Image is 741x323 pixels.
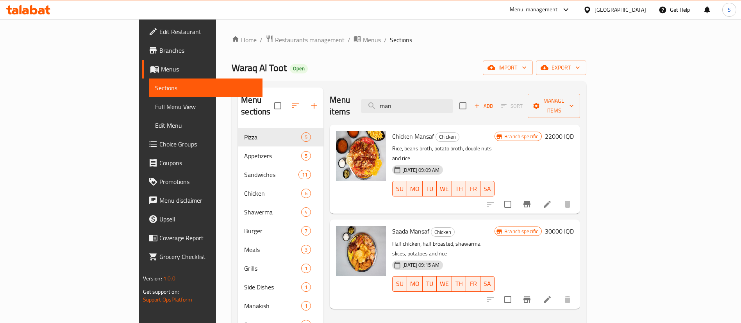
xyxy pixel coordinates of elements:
button: import [483,61,533,75]
li: / [348,35,350,45]
span: Meals [244,245,301,254]
span: TH [455,183,463,195]
div: Sandwiches11 [238,165,323,184]
span: Grills [244,264,301,273]
h6: 22000 IQD [545,131,574,142]
span: Full Menu View [155,102,257,111]
span: Chicken [244,189,301,198]
a: Edit Menu [149,116,263,135]
a: Promotions [142,172,263,191]
span: 5 [302,152,311,160]
span: 1.0.0 [163,273,175,284]
span: Select to update [500,291,516,308]
span: SU [396,183,404,195]
a: Edit menu item [543,200,552,209]
div: Shawerma4 [238,203,323,221]
button: export [536,61,586,75]
div: Side Dishes1 [238,278,323,296]
span: FR [469,183,477,195]
div: Open [290,64,308,73]
span: 1 [302,284,311,291]
div: items [298,170,311,179]
span: Promotions [159,177,257,186]
span: TH [455,278,463,289]
button: WE [437,276,452,292]
p: Half chicken, half broasted, shawarma slices, potatoes and rice [392,239,495,259]
button: Add [471,100,496,112]
span: Chicken Mansaf [392,130,434,142]
input: search [361,99,453,113]
span: Branches [159,46,257,55]
span: SU [396,278,404,289]
span: 5 [302,134,311,141]
span: import [489,63,527,73]
a: Menus [142,60,263,79]
div: items [301,301,311,311]
button: Add section [305,96,323,115]
img: Chicken Mansaf [336,131,386,181]
span: Coupons [159,158,257,168]
div: items [301,264,311,273]
button: SU [392,181,407,196]
a: Choice Groups [142,135,263,153]
a: Menus [354,35,381,45]
div: Chicken6 [238,184,323,203]
span: Edit Menu [155,121,257,130]
span: 7 [302,227,311,235]
div: items [301,151,311,161]
span: Grocery Checklist [159,252,257,261]
span: Open [290,65,308,72]
span: Get support on: [143,287,179,297]
span: Burger [244,226,301,236]
button: delete [558,195,577,214]
a: Restaurants management [266,35,345,45]
div: Chicken [436,132,459,142]
div: items [301,282,311,292]
span: MO [410,183,420,195]
div: Manakish1 [238,296,323,315]
span: 4 [302,209,311,216]
button: SU [392,276,407,292]
a: Grocery Checklist [142,247,263,266]
span: Sections [390,35,412,45]
span: Pizza [244,132,301,142]
li: / [384,35,387,45]
a: Coverage Report [142,228,263,247]
button: Branch-specific-item [518,195,536,214]
span: Saada Mansaf [392,225,429,237]
span: Upsell [159,214,257,224]
div: items [301,245,311,254]
span: [DATE] 09:15 AM [399,261,443,269]
span: MO [410,278,420,289]
span: Coverage Report [159,233,257,243]
h6: 30000 IQD [545,226,574,237]
img: Saada Mansaf [336,226,386,276]
span: Chicken [431,228,454,237]
span: FR [469,278,477,289]
span: Side Dishes [244,282,301,292]
span: Manage items [534,96,574,116]
span: WE [440,278,449,289]
span: Manakish [244,301,301,311]
span: 3 [302,246,311,253]
a: Edit menu item [543,295,552,304]
button: FR [466,276,480,292]
h2: Menu items [330,94,352,118]
button: SA [480,181,495,196]
span: TU [426,183,434,195]
div: Shawerma [244,207,301,217]
span: Select all sections [270,98,286,114]
span: Chicken [436,132,459,141]
div: Menu-management [510,5,558,14]
div: items [301,189,311,198]
button: MO [407,276,423,292]
div: Appetizers5 [238,146,323,165]
a: Branches [142,41,263,60]
span: 11 [299,171,311,178]
button: MO [407,181,423,196]
span: 1 [302,302,311,310]
span: [DATE] 09:09 AM [399,166,443,174]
